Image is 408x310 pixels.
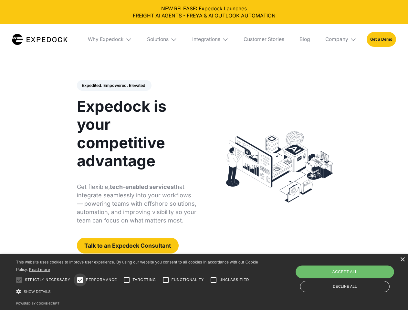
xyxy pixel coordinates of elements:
[142,24,182,55] div: Solutions
[25,277,70,283] span: Strictly necessary
[83,24,137,55] div: Why Expedock
[77,238,179,253] a: Talk to an Expedock Consultant
[320,24,361,55] div: Company
[77,97,197,170] h1: Expedock is your competitive advantage
[29,267,50,272] a: Read more
[86,277,117,283] span: Performance
[187,24,234,55] div: Integrations
[132,277,156,283] span: Targeting
[5,5,403,19] div: NEW RELEASE: Expedock Launches
[16,260,258,272] span: This website uses cookies to improve user experience. By using our website you consent to all coo...
[367,32,396,46] a: Get a Demo
[219,277,249,283] span: Unclassified
[110,183,174,190] strong: tech-enabled services
[325,36,348,43] div: Company
[16,302,59,305] a: Powered by cookie-script
[147,36,169,43] div: Solutions
[5,12,403,19] a: FREIGHT AI AGENTS - FREYA & AI OUTLOOK AUTOMATION
[16,287,260,296] div: Show details
[294,24,315,55] a: Blog
[300,240,408,310] iframe: Chat Widget
[77,183,197,225] p: Get flexible, that integrate seamlessly into your workflows — powering teams with offshore soluti...
[192,36,220,43] div: Integrations
[238,24,289,55] a: Customer Stories
[296,265,394,278] div: Accept all
[172,277,204,283] span: Functionality
[24,290,51,294] span: Show details
[88,36,124,43] div: Why Expedock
